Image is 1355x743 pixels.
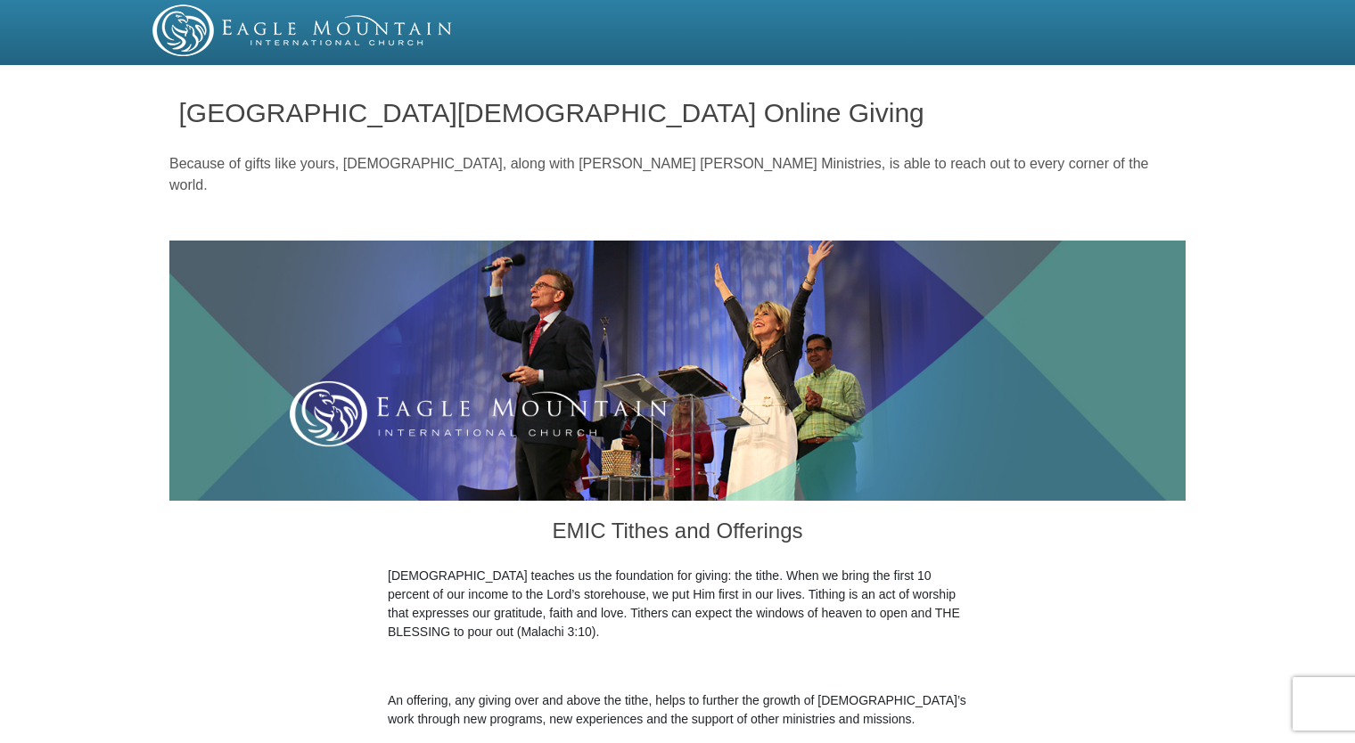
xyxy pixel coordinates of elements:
[169,153,1186,196] p: Because of gifts like yours, [DEMOGRAPHIC_DATA], along with [PERSON_NAME] [PERSON_NAME] Ministrie...
[388,691,967,729] p: An offering, any giving over and above the tithe, helps to further the growth of [DEMOGRAPHIC_DAT...
[179,98,1177,127] h1: [GEOGRAPHIC_DATA][DEMOGRAPHIC_DATA] Online Giving
[388,501,967,567] h3: EMIC Tithes and Offerings
[152,4,454,56] img: EMIC
[388,567,967,641] p: [DEMOGRAPHIC_DATA] teaches us the foundation for giving: the tithe. When we bring the first 10 pe...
